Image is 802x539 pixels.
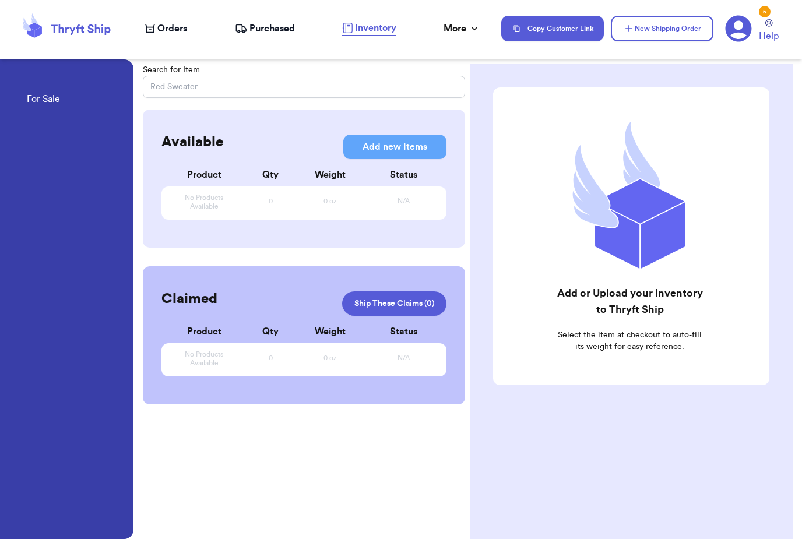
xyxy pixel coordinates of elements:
[235,22,295,36] a: Purchased
[161,133,223,152] h2: Available
[444,22,480,36] div: More
[355,21,396,35] span: Inventory
[171,168,237,182] div: Product
[553,285,706,318] h2: Add or Upload your Inventory to Thryft Ship
[269,197,273,206] span: 0
[323,354,337,362] span: 0 oz
[143,64,465,76] p: Search for Item
[171,193,237,211] span: No Products Available
[759,29,779,43] span: Help
[290,325,371,339] div: Weight
[342,21,396,36] a: Inventory
[157,22,187,36] span: Orders
[249,22,295,36] span: Purchased
[759,6,771,17] div: 5
[27,92,60,108] a: For Sale
[759,19,779,43] a: Help
[237,325,304,339] div: Qty
[371,168,437,182] div: Status
[611,16,713,41] button: New Shipping Order
[725,15,752,42] a: 5
[553,329,706,353] p: Select the item at checkout to auto-fill its weight for easy reference.
[323,197,337,206] span: 0 oz
[161,290,217,308] h2: Claimed
[290,168,371,182] div: Weight
[143,76,465,98] input: Red Sweater...
[269,354,273,362] span: 0
[398,197,410,206] span: N/A
[145,22,187,36] a: Orders
[371,325,437,339] div: Status
[501,16,604,41] button: Copy Customer Link
[237,168,304,182] div: Qty
[343,135,446,159] button: Add new Items
[171,325,237,339] div: Product
[342,291,446,316] a: Ship These Claims (0)
[171,350,237,368] span: No Products Available
[398,354,410,362] span: N/A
